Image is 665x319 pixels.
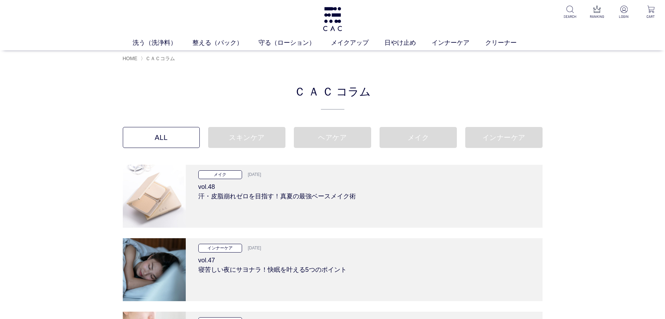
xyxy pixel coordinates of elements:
[380,127,457,148] a: メイク
[146,56,175,61] a: ＣＡＣコラム
[561,14,579,19] p: SEARCH
[123,238,543,301] a: 寝苦しい夜にサヨナラ！快眠を叶える5つのポイント インナーケア [DATE] vol.47寝苦しい夜にサヨナラ！快眠を叶える5つのポイント
[384,38,432,48] a: 日やけ止め
[198,170,242,179] p: メイク
[615,6,632,19] a: LOGIN
[198,179,530,201] h3: vol.48 汗・皮脂崩れゼロを目指す！真夏の最強ベースメイク術
[123,165,186,228] img: 汗・皮脂崩れゼロを目指す！真夏の最強ベースメイク術
[123,56,137,61] a: HOME
[123,83,543,109] h2: ＣＡＣ
[198,244,242,253] p: インナーケア
[322,7,343,31] img: logo
[244,171,261,179] p: [DATE]
[294,127,371,148] a: ヘアケア
[485,38,532,48] a: クリーナー
[432,38,485,48] a: インナーケア
[561,6,579,19] a: SEARCH
[331,38,384,48] a: メイクアップ
[615,14,632,19] p: LOGIN
[588,14,606,19] p: RANKING
[123,127,200,148] a: ALL
[588,6,606,19] a: RANKING
[141,55,177,62] li: 〉
[123,165,543,228] a: 汗・皮脂崩れゼロを目指す！真夏の最強ベースメイク術 メイク [DATE] vol.48汗・皮脂崩れゼロを目指す！真夏の最強ベースメイク術
[133,38,192,48] a: 洗う（洗浄料）
[259,38,331,48] a: 守る（ローション）
[123,238,186,301] img: 寝苦しい夜にサヨナラ！快眠を叶える5つのポイント
[642,14,659,19] p: CART
[192,38,259,48] a: 整える（パック）
[198,253,530,275] h3: vol.47 寝苦しい夜にサヨナラ！快眠を叶える5つのポイント
[642,6,659,19] a: CART
[465,127,543,148] a: インナーケア
[336,83,371,99] span: コラム
[208,127,285,148] a: スキンケア
[244,244,261,252] p: [DATE]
